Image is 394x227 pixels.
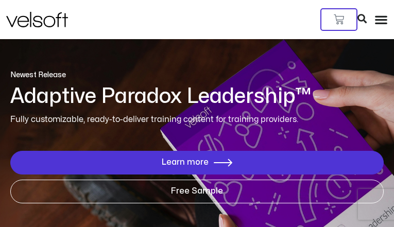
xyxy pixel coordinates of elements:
[10,70,384,80] p: Newest Release
[171,187,223,196] span: Free Sample
[374,13,388,26] div: Menu Toggle
[162,158,209,167] span: Learn more
[10,180,384,203] a: Free Sample
[10,85,384,108] h1: Adaptive Paradox Leadership™
[10,113,384,126] p: Fully customizable, ready-to-deliver training content for training providers.
[6,12,68,27] img: Velsoft Training Materials
[10,151,384,174] a: Learn more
